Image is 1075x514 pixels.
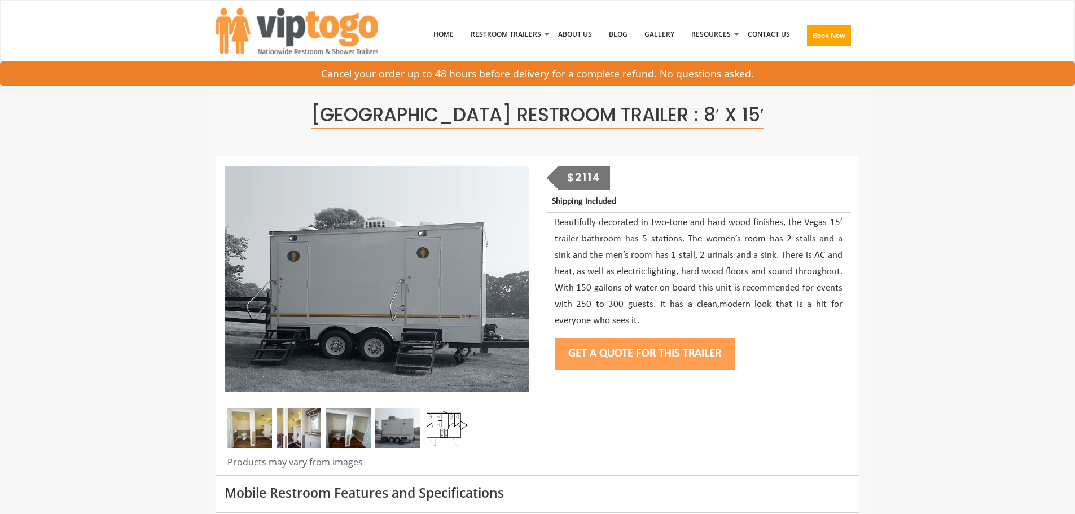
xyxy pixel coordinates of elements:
[555,348,735,359] a: Get a Quote for this Trailer
[555,338,735,370] button: Get a Quote for this Trailer
[807,25,851,46] button: Book Now
[216,8,378,54] img: VIPTOGO
[375,408,420,448] img: Full view of five station restroom trailer with two separate doors for men and women
[600,5,636,64] a: Blog
[798,5,859,71] a: Book Now
[683,5,739,64] a: Resources
[552,194,850,209] p: Shipping Included
[550,5,600,64] a: About Us
[225,486,851,500] h3: Mobile Restroom Features and Specifications
[311,102,764,129] span: [GEOGRAPHIC_DATA] Restroom Trailer : 8′ x 15′
[555,215,843,329] p: Beautifully decorated in two-tone and hard wood finishes, the Vegas 15’ trailer bathroom has 5 st...
[425,5,462,64] a: Home
[326,408,371,448] img: With modern design and privacy the women’s side is comfortable and clean.
[558,166,610,190] div: $2114
[1030,469,1075,514] button: Live Chat
[636,5,683,64] a: Gallery
[424,408,469,448] img: Floor Plan of 5 station restroom with sink and toilet
[739,5,798,64] a: Contact Us
[462,5,550,64] a: Restroom Trailers
[225,456,529,475] div: Products may vary from images
[277,408,321,448] img: Vages 5 station 02
[225,166,529,392] img: Full view of five station restroom trailer with two separate doors for men and women
[227,408,272,448] img: Vages 5 station 03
